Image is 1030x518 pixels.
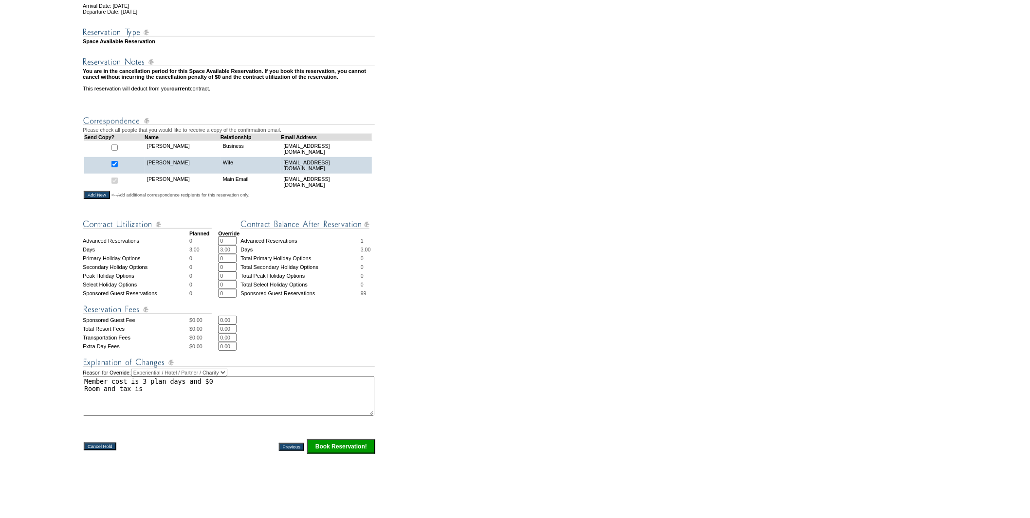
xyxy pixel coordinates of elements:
td: Advanced Reservations [240,236,360,245]
td: Name [145,134,221,140]
td: Relationship [221,134,281,140]
td: Advanced Reservations [83,236,189,245]
input: Add New [84,191,110,199]
span: 0 [189,255,192,261]
span: 0 [189,238,192,244]
span: 3.00 [361,247,371,252]
td: Sponsored Guest Reservations [240,289,360,298]
td: Total Resort Fees [83,324,189,333]
input: Click this button to finalize your reservation. [307,439,375,454]
span: 0 [189,273,192,279]
td: [EMAIL_ADDRESS][DOMAIN_NAME] [281,174,372,190]
span: 0 [361,282,364,287]
span: Please check all people that you would like to receive a copy of the confirmation email. [83,127,281,133]
td: This reservation will deduct from your contract. [83,86,376,91]
td: [EMAIL_ADDRESS][DOMAIN_NAME] [281,157,372,174]
td: Total Secondary Holiday Options [240,263,360,271]
img: Contract Utilization [83,218,212,231]
span: 3.00 [189,247,200,252]
td: [EMAIL_ADDRESS][DOMAIN_NAME] [281,140,372,157]
input: Previous [279,443,304,451]
td: Wife [221,157,281,174]
span: 0 [361,255,364,261]
td: $ [189,324,218,333]
td: Select Holiday Options [83,280,189,289]
img: Explanation of Changes [83,357,375,369]
span: 0.00 [192,326,202,332]
span: 0.00 [192,343,202,349]
td: Total Peak Holiday Options [240,271,360,280]
td: Send Copy? [84,134,145,140]
td: [PERSON_NAME] [145,174,221,190]
td: Main Email [221,174,281,190]
td: You are in the cancellation period for this Space Available Reservation. If you book this reserva... [83,68,376,80]
input: Cancel Hold [84,443,116,450]
span: 0.00 [192,335,202,340]
img: Contract Balance After Reservation [240,218,369,231]
span: <--Add additional correspondence recipients for this reservation only. [111,192,250,198]
span: 0 [189,282,192,287]
td: Departure Date: [DATE] [83,9,376,15]
img: Reservation Type [83,26,375,38]
span: 1 [361,238,364,244]
strong: Planned [189,231,209,236]
span: 0 [189,290,192,296]
td: Sponsored Guest Reservations [83,289,189,298]
td: $ [189,342,218,351]
b: current [171,86,190,91]
td: Days [83,245,189,254]
img: Reservation Fees [83,304,212,316]
td: Total Select Holiday Options [240,280,360,289]
span: 99 [361,290,367,296]
td: Email Address [281,134,372,140]
td: [PERSON_NAME] [145,140,221,157]
td: [PERSON_NAME] [145,157,221,174]
strong: Override [218,231,239,236]
td: Extra Day Fees [83,342,189,351]
td: Transportation Fees [83,333,189,342]
td: $ [189,333,218,342]
td: $ [189,316,218,324]
span: 0 [361,264,364,270]
td: Total Primary Holiday Options [240,254,360,263]
span: 0 [189,264,192,270]
span: 0.00 [192,317,202,323]
span: 0 [361,273,364,279]
td: Sponsored Guest Fee [83,316,189,324]
img: Reservation Notes [83,56,375,68]
td: Primary Holiday Options [83,254,189,263]
td: Secondary Holiday Options [83,263,189,271]
td: Business [221,140,281,157]
td: Space Available Reservation [83,38,376,44]
td: Reason for Override: [83,369,376,416]
td: Days [240,245,360,254]
td: Peak Holiday Options [83,271,189,280]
